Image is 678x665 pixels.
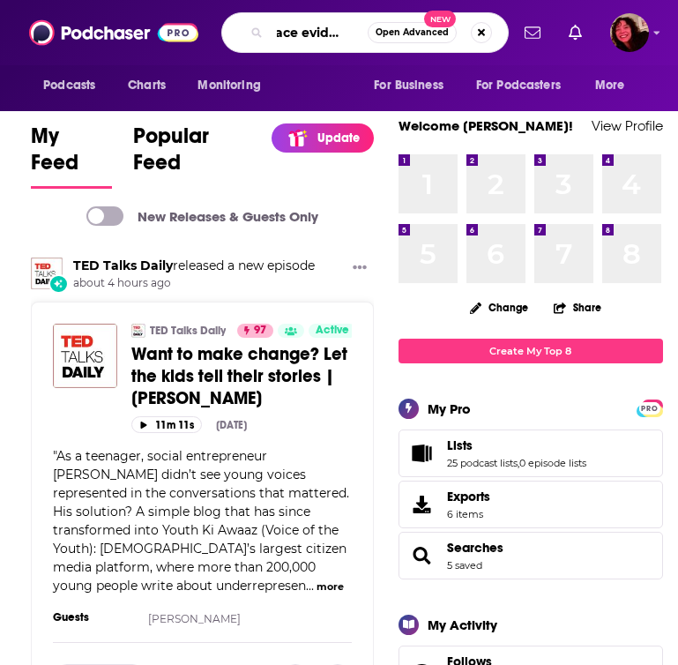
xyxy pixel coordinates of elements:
[131,416,202,433] button: 11m 11s
[562,18,589,48] a: Show notifications dropdown
[197,73,260,98] span: Monitoring
[447,489,490,504] span: Exports
[128,73,166,98] span: Charts
[610,13,649,52] img: User Profile
[639,400,660,414] a: PRO
[346,258,374,280] button: Show More Button
[465,69,586,102] button: open menu
[309,324,356,338] a: Active
[518,457,519,469] span: ,
[53,610,132,624] h3: Guests
[306,578,314,594] span: ...
[639,402,660,415] span: PRO
[48,274,68,294] div: New Episode
[447,508,490,520] span: 6 items
[405,441,440,466] a: Lists
[399,481,663,528] a: Exports
[73,258,315,274] h3: released a new episode
[447,559,482,572] a: 5 saved
[31,123,112,186] span: My Feed
[447,437,586,453] a: Lists
[73,258,173,273] a: TED Talks Daily
[610,13,649,52] button: Show profile menu
[31,258,63,289] img: TED Talks Daily
[428,616,497,633] div: My Activity
[553,290,602,325] button: Share
[399,430,663,477] span: Lists
[53,448,349,594] span: As a teenager, social entrepreneur [PERSON_NAME] didn’t see young voices represented in the conve...
[53,448,349,594] span: "
[221,12,509,53] div: Search podcasts, credits, & more...
[376,28,449,37] span: Open Advanced
[610,13,649,52] span: Logged in as Kathryn-Musilek
[399,339,663,362] a: Create My Top 8
[317,131,360,146] p: Update
[43,73,95,98] span: Podcasts
[133,123,261,186] span: Popular Feed
[53,324,117,388] img: Want to make change? Let the kids tell their stories | Anshul Tewari
[399,117,573,134] a: Welcome [PERSON_NAME]!
[185,69,283,102] button: open menu
[316,322,349,340] span: Active
[399,532,663,579] span: Searches
[447,457,518,469] a: 25 podcast lists
[237,324,273,338] a: 97
[116,69,176,102] a: Charts
[131,324,145,338] img: TED Talks Daily
[459,296,539,318] button: Change
[29,16,198,49] img: Podchaser - Follow, Share and Rate Podcasts
[476,73,561,98] span: For Podcasters
[73,276,315,291] span: about 4 hours ago
[31,123,112,189] a: My Feed
[592,117,663,134] a: View Profile
[31,69,118,102] button: open menu
[131,343,347,409] span: Want to make change? Let the kids tell their stories | [PERSON_NAME]
[583,69,647,102] button: open menu
[148,612,241,625] a: [PERSON_NAME]
[317,579,344,594] button: more
[131,343,352,409] a: Want to make change? Let the kids tell their stories | [PERSON_NAME]
[519,457,586,469] a: 0 episode lists
[150,324,226,338] a: TED Talks Daily
[133,123,261,189] a: Popular Feed
[447,540,503,556] a: Searches
[374,73,443,98] span: For Business
[254,322,266,340] span: 97
[270,19,368,47] input: Search podcasts, credits, & more...
[86,206,318,226] a: New Releases & Guests Only
[424,11,456,27] span: New
[447,437,473,453] span: Lists
[272,123,374,153] a: Update
[595,73,625,98] span: More
[428,400,471,417] div: My Pro
[216,419,247,431] div: [DATE]
[368,22,457,43] button: Open AdvancedNew
[405,543,440,568] a: Searches
[518,18,548,48] a: Show notifications dropdown
[405,492,440,517] span: Exports
[361,69,466,102] button: open menu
